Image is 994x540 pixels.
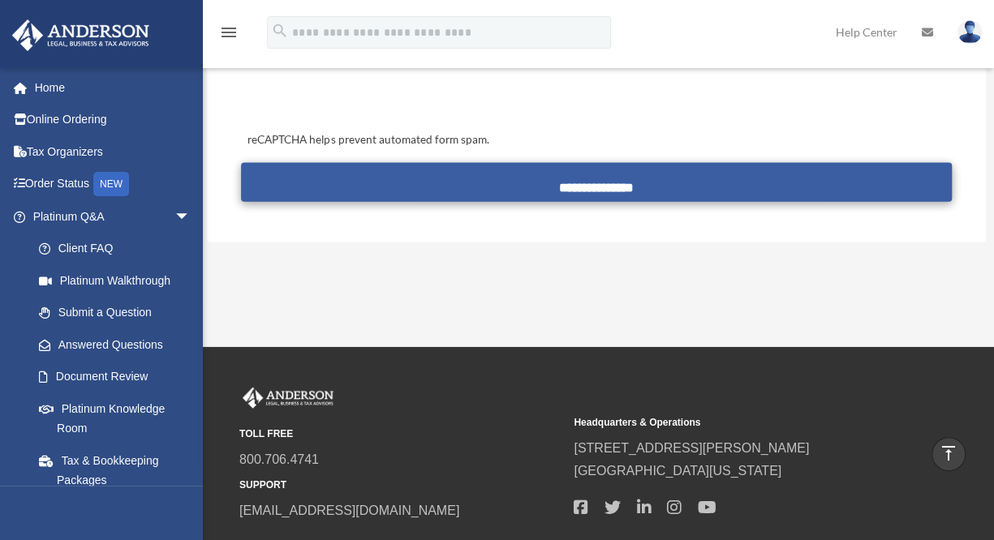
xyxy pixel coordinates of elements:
a: 800.706.4741 [239,452,319,466]
a: [GEOGRAPHIC_DATA][US_STATE] [574,464,781,478]
a: menu [219,28,239,42]
a: vertical_align_top [932,437,966,471]
a: Platinum Knowledge Room [23,392,215,444]
a: Platinum Walkthrough [23,264,215,297]
i: menu [219,23,239,42]
a: Tax Organizers [11,135,215,168]
small: SUPPORT [239,477,562,494]
div: NEW [93,172,129,196]
img: Anderson Advisors Platinum Portal [7,19,154,51]
i: search [271,22,289,40]
a: [STREET_ADDRESS][PERSON_NAME] [574,441,809,455]
img: Anderson Advisors Platinum Portal [239,388,337,409]
span: arrow_drop_down [174,200,207,234]
div: reCAPTCHA helps prevent automated form spam. [241,131,951,150]
a: Document Review [23,361,207,393]
small: TOLL FREE [239,426,562,443]
a: Order StatusNEW [11,168,215,201]
a: Platinum Q&Aarrow_drop_down [11,200,215,233]
i: vertical_align_top [939,444,958,463]
a: Online Ordering [11,104,215,136]
a: Submit a Question [23,297,215,329]
a: Tax & Bookkeeping Packages [23,444,215,496]
a: Home [11,71,215,104]
small: Headquarters & Operations [574,414,897,431]
a: Client FAQ [23,233,215,265]
a: Answered Questions [23,328,215,361]
img: User Pic [957,20,982,44]
a: [EMAIL_ADDRESS][DOMAIN_NAME] [239,504,459,517]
